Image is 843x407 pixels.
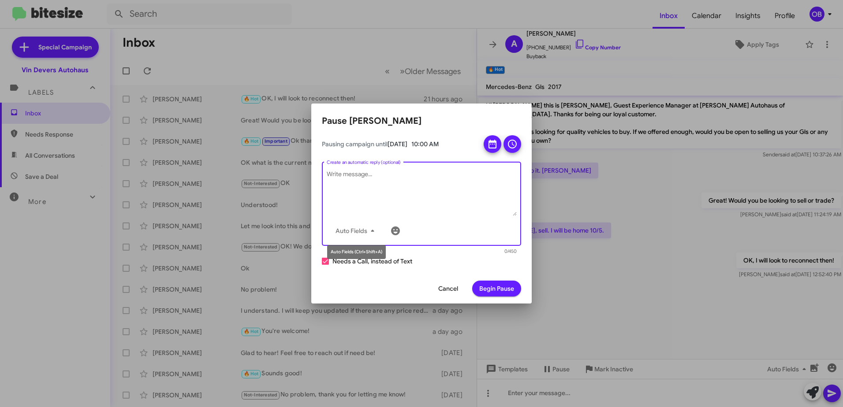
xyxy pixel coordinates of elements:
[328,223,385,239] button: Auto Fields
[431,281,465,296] button: Cancel
[479,281,514,296] span: Begin Pause
[322,114,521,128] h2: Pause [PERSON_NAME]
[336,223,378,239] span: Auto Fields
[438,281,458,296] span: Cancel
[411,140,439,148] span: 10:00 AM
[327,245,386,259] div: Auto Fields (Ctrl+Shift+A)
[472,281,521,296] button: Begin Pause
[388,140,407,148] span: [DATE]
[504,249,517,254] mat-hint: 0/450
[322,140,476,148] span: Pausing campaign until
